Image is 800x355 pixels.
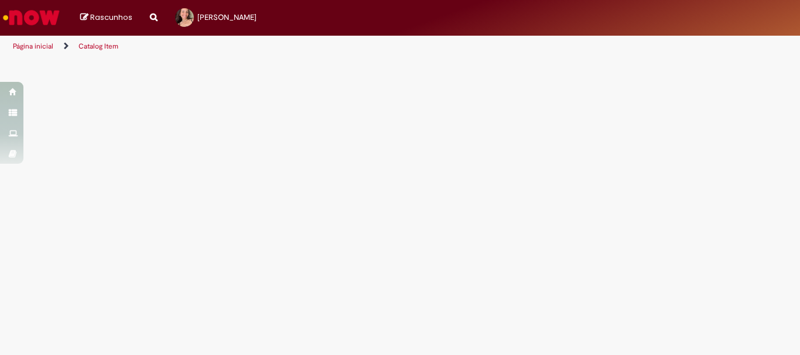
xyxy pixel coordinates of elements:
[78,42,118,51] a: Catalog Item
[197,12,257,22] span: [PERSON_NAME]
[90,12,132,23] span: Rascunhos
[9,36,525,57] ul: Trilhas de página
[13,42,53,51] a: Página inicial
[1,6,61,29] img: ServiceNow
[80,12,132,23] a: Rascunhos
